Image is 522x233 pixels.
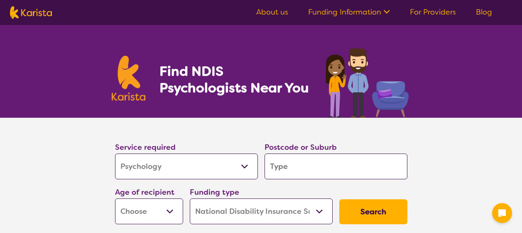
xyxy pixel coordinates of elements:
a: About us [256,7,288,17]
label: Age of recipient [115,187,174,197]
img: psychology [323,45,411,118]
img: Karista logo [10,6,52,19]
a: For Providers [410,7,456,17]
button: Search [339,199,407,224]
label: Service required [115,142,176,152]
label: Funding type [190,187,239,197]
a: Funding Information [308,7,390,17]
a: Blog [476,7,492,17]
h1: Find NDIS Psychologists Near You [159,63,313,96]
input: Type [265,154,407,179]
label: Postcode or Suburb [265,142,337,152]
img: Karista logo [112,56,146,101]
